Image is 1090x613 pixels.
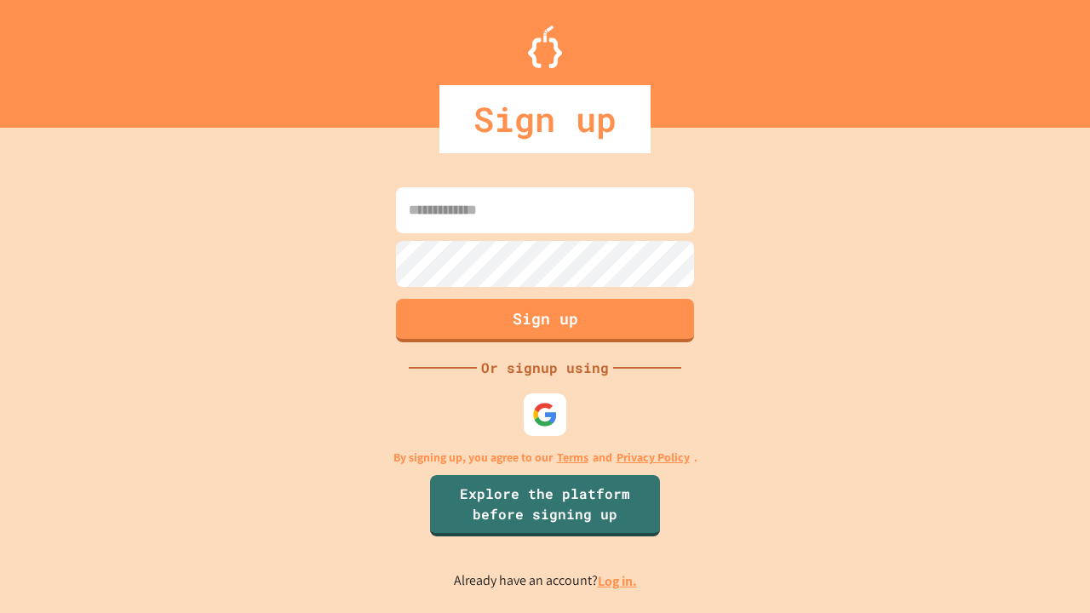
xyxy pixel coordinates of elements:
[528,26,562,68] img: Logo.svg
[396,299,694,342] button: Sign up
[557,449,588,467] a: Terms
[598,572,637,590] a: Log in.
[477,358,613,378] div: Or signup using
[430,475,660,536] a: Explore the platform before signing up
[532,402,558,427] img: google-icon.svg
[439,85,651,153] div: Sign up
[454,570,637,592] p: Already have an account?
[617,449,690,467] a: Privacy Policy
[393,449,697,467] p: By signing up, you agree to our and .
